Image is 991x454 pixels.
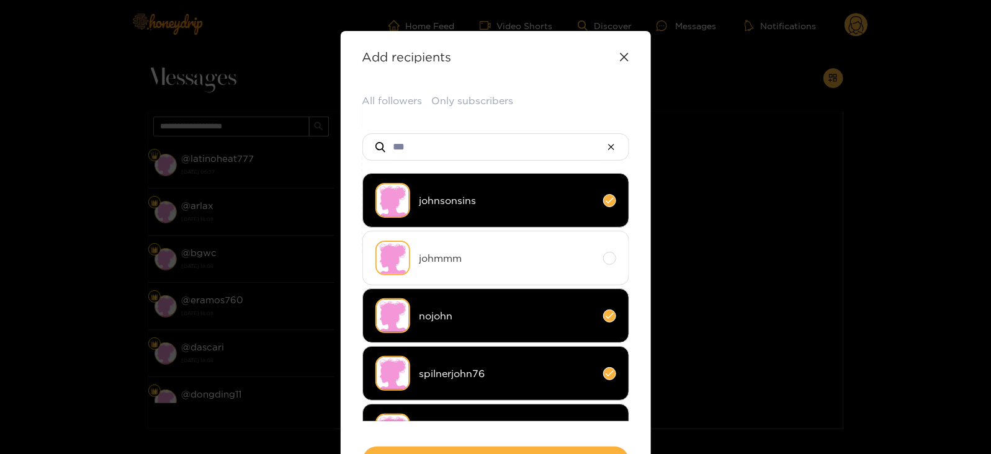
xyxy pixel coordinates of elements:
button: Only subscribers [432,94,514,108]
button: All followers [362,94,423,108]
img: no-avatar.png [375,356,410,391]
span: nojohn [419,309,594,323]
img: no-avatar.png [375,183,410,218]
img: no-avatar.png [375,298,410,333]
span: johnsonsins [419,194,594,208]
span: johmmm [419,251,594,265]
span: spilnerjohn76 [419,367,594,381]
strong: Add recipients [362,50,452,64]
img: no-avatar.png [375,241,410,275]
img: no-avatar.png [375,414,410,448]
